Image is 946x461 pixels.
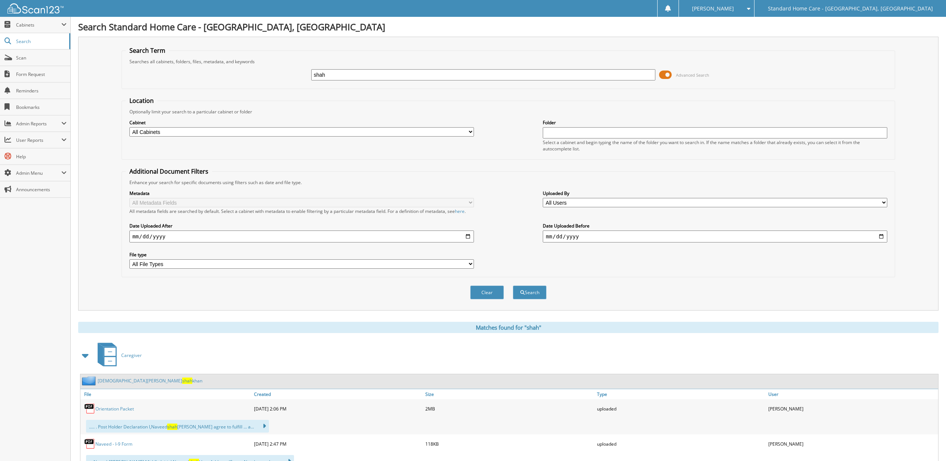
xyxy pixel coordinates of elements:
[543,119,887,126] label: Folder
[80,389,252,399] a: File
[543,190,887,196] label: Uploaded By
[86,420,269,433] div: ..... . Post Holder Declaration I,Naveed [PERSON_NAME] agree to fulfill ... a...
[543,139,887,152] div: Select a cabinet and begin typing the name of the folder you want to search in. If the name match...
[470,286,504,299] button: Clear
[676,72,709,78] span: Advanced Search
[513,286,547,299] button: Search
[95,406,134,412] a: Orientation Packet
[16,170,61,176] span: Admin Menu
[84,403,95,414] img: PDF.png
[167,424,177,430] span: shah
[126,109,891,115] div: Optionally limit your search to a particular cabinet or folder
[252,436,424,451] div: [DATE] 2:47 PM
[126,58,891,65] div: Searches all cabinets, folders, files, metadata, and keywords
[16,71,67,77] span: Form Request
[16,186,67,193] span: Announcements
[16,104,67,110] span: Bookmarks
[16,120,61,127] span: Admin Reports
[82,376,98,385] img: folder2.png
[766,401,938,416] div: [PERSON_NAME]
[423,436,595,451] div: 118KB
[129,190,474,196] label: Metadata
[16,153,67,160] span: Help
[543,230,887,242] input: end
[78,21,939,33] h1: Search Standard Home Care - [GEOGRAPHIC_DATA], [GEOGRAPHIC_DATA]
[95,441,132,447] a: Naveed - I-9 Form
[252,389,424,399] a: Created
[129,208,474,214] div: All metadata fields are searched by default. Select a cabinet with metadata to enable filtering b...
[16,22,61,28] span: Cabinets
[16,55,67,61] span: Scan
[16,137,61,143] span: User Reports
[766,389,938,399] a: User
[126,167,212,175] legend: Additional Document Filters
[423,401,595,416] div: 2MB
[121,352,142,358] span: Caregiver
[423,389,595,399] a: Size
[182,378,192,384] span: shah
[129,223,474,229] label: Date Uploaded After
[543,223,887,229] label: Date Uploaded Before
[16,88,67,94] span: Reminders
[252,401,424,416] div: [DATE] 2:06 PM
[595,401,767,416] div: uploaded
[768,6,933,11] span: Standard Home Care - [GEOGRAPHIC_DATA], [GEOGRAPHIC_DATA]
[595,389,767,399] a: Type
[129,119,474,126] label: Cabinet
[7,3,64,13] img: scan123-logo-white.svg
[129,251,474,258] label: File type
[16,38,65,45] span: Search
[126,179,891,186] div: Enhance your search for specific documents using filters such as date and file type.
[129,230,474,242] input: start
[93,341,142,370] a: Caregiver
[766,436,938,451] div: [PERSON_NAME]
[692,6,734,11] span: [PERSON_NAME]
[84,438,95,449] img: PDF.png
[595,436,767,451] div: uploaded
[126,46,169,55] legend: Search Term
[98,378,202,384] a: [DEMOGRAPHIC_DATA][PERSON_NAME]shahkhan
[78,322,939,333] div: Matches found for "shah"
[455,208,465,214] a: here
[126,97,157,105] legend: Location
